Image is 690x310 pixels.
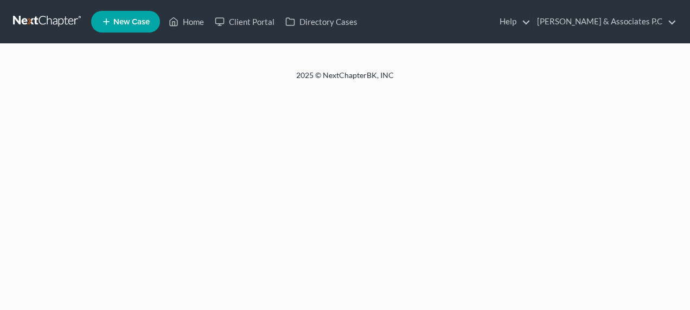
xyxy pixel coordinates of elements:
a: Directory Cases [280,12,363,31]
a: Home [163,12,209,31]
new-legal-case-button: New Case [91,11,160,33]
a: Help [494,12,531,31]
div: 2025 © NextChapterBK, INC [36,70,654,89]
a: [PERSON_NAME] & Associates P.C [532,12,676,31]
a: Client Portal [209,12,280,31]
